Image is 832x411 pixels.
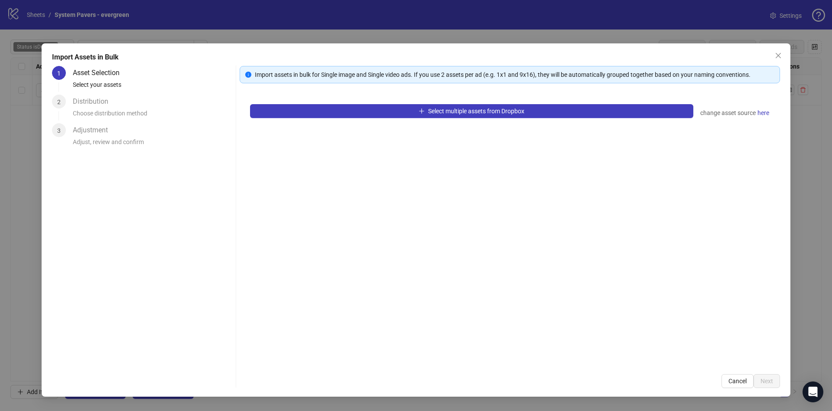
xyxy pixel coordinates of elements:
a: here [757,108,770,118]
div: Select your assets [73,80,232,95]
span: 1 [57,70,61,77]
div: Distribution [73,95,115,109]
span: Cancel [728,378,747,385]
span: 2 [57,99,61,105]
div: Adjust, review and confirm [73,137,232,152]
button: Select multiple assets from Dropbox [250,104,693,118]
span: close [775,52,782,59]
div: Import assets in bulk for Single image and Single video ads. If you use 2 assets per ad (e.g. 1x1... [255,70,774,79]
div: Import Assets in Bulk [52,52,780,62]
div: Choose distribution method [73,109,232,123]
span: plus [419,108,425,114]
div: change asset source [700,108,770,118]
span: info-circle [245,72,251,78]
div: Open Intercom Messenger [803,381,823,402]
span: Select multiple assets from Dropbox [428,108,524,115]
button: Close [771,49,785,62]
span: 3 [57,127,61,134]
button: Next [754,374,780,388]
button: Cancel [721,374,754,388]
div: Asset Selection [73,66,127,80]
span: here [757,108,769,118]
div: Adjustment [73,123,115,137]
